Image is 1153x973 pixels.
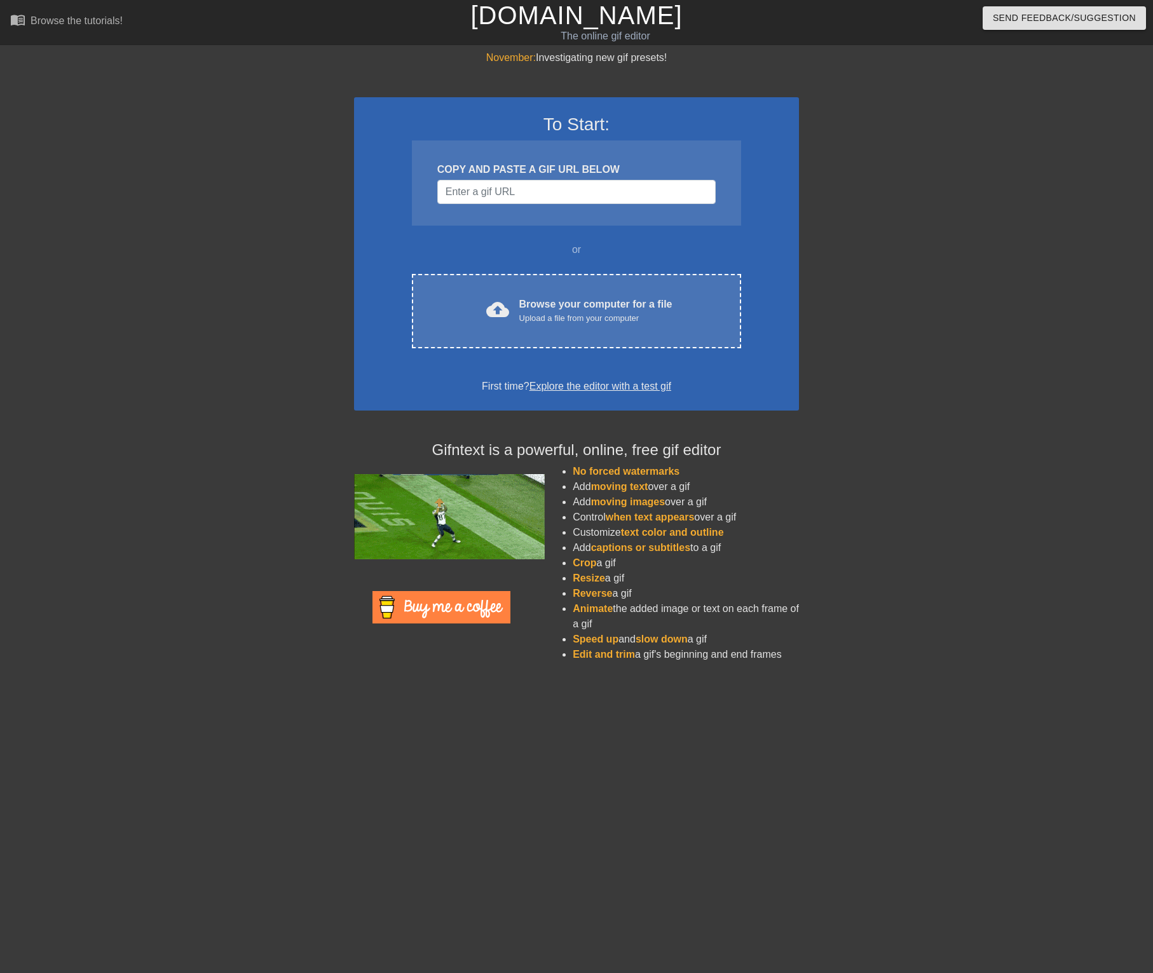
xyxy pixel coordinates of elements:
h4: Gifntext is a powerful, online, free gif editor [354,441,799,459]
span: Resize [573,573,605,583]
li: Add to a gif [573,540,799,555]
li: Add over a gif [573,494,799,510]
span: cloud_upload [486,298,509,321]
div: Browse your computer for a file [519,297,672,325]
span: slow down [636,634,688,644]
button: Send Feedback/Suggestion [983,6,1146,30]
li: a gif's beginning and end frames [573,647,799,662]
span: menu_book [10,12,25,27]
span: moving images [591,496,665,507]
span: captions or subtitles [591,542,690,553]
div: First time? [371,379,782,394]
span: Edit and trim [573,649,635,660]
div: COPY AND PASTE A GIF URL BELOW [437,162,716,177]
span: when text appears [606,512,695,522]
a: Explore the editor with a test gif [529,381,671,391]
div: or [387,242,766,257]
span: November: [486,52,536,63]
li: a gif [573,571,799,586]
div: Investigating new gif presets! [354,50,799,65]
div: The online gif editor [391,29,821,44]
span: moving text [591,481,648,492]
span: No forced watermarks [573,466,679,477]
a: Browse the tutorials! [10,12,123,32]
h3: To Start: [371,114,782,135]
div: Upload a file from your computer [519,312,672,325]
li: the added image or text on each frame of a gif [573,601,799,632]
input: Username [437,180,716,204]
img: football_small.gif [354,474,545,559]
div: Browse the tutorials! [31,15,123,26]
a: [DOMAIN_NAME] [470,1,682,29]
span: Send Feedback/Suggestion [993,10,1136,26]
li: a gif [573,586,799,601]
img: Buy Me A Coffee [372,591,510,623]
span: Animate [573,603,613,614]
li: Add over a gif [573,479,799,494]
span: Reverse [573,588,612,599]
li: and a gif [573,632,799,647]
li: a gif [573,555,799,571]
span: text color and outline [621,527,724,538]
span: Crop [573,557,596,568]
li: Customize [573,525,799,540]
li: Control over a gif [573,510,799,525]
span: Speed up [573,634,618,644]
